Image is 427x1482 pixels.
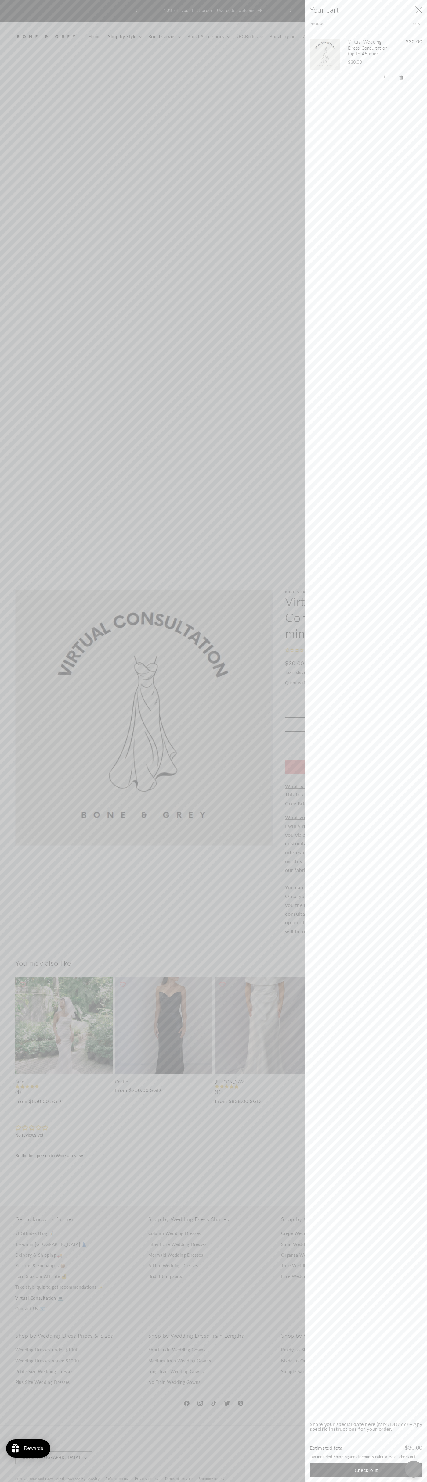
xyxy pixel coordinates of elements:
input: Quantity for Virtual Wedding Dress Consultation (up to 45 mins) [362,70,377,84]
h2: Your cart [310,5,339,14]
th: Total [366,22,423,31]
small: Tax included. and discounts calculated at checkout. [310,1454,422,1460]
button: Remove Virtual Wedding Dress Consultation (up to 45 mins) [396,71,407,84]
span: Share your special date here (MM/DD/YY) + Any specific instructions for your order. [310,1422,422,1431]
button: Check out [310,1463,422,1477]
a: Shipping [333,1454,349,1459]
div: Rewards [24,1446,43,1451]
th: Product [310,22,366,31]
div: $30.00 [348,59,395,65]
button: Write a review [356,9,396,20]
p: $30.00 [405,1445,422,1450]
summary: Share your special date here (MM/DD/YY) + Any specific instructions for your order. [310,1417,422,1436]
h2: Estimated total [310,1445,344,1450]
a: Write a review [41,35,67,40]
button: Close [412,3,425,17]
a: Virtual Wedding Dress Consultation (up to 45 mins) [348,39,395,57]
button: Open chatbox [405,1461,422,1478]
